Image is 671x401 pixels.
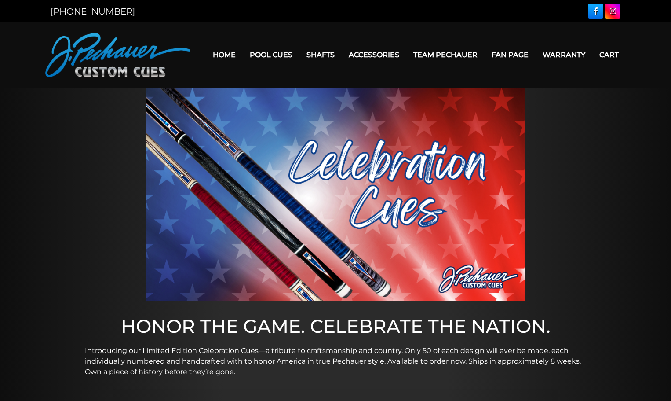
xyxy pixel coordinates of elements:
a: Accessories [342,44,406,66]
a: Shafts [299,44,342,66]
a: Cart [592,44,626,66]
a: Home [206,44,243,66]
img: Pechauer Custom Cues [45,33,190,77]
a: [PHONE_NUMBER] [51,6,135,17]
a: Pool Cues [243,44,299,66]
a: Fan Page [485,44,536,66]
p: Introducing our Limited Edition Celebration Cues—a tribute to craftsmanship and country. Only 50 ... [85,346,586,377]
a: Team Pechauer [406,44,485,66]
a: Warranty [536,44,592,66]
